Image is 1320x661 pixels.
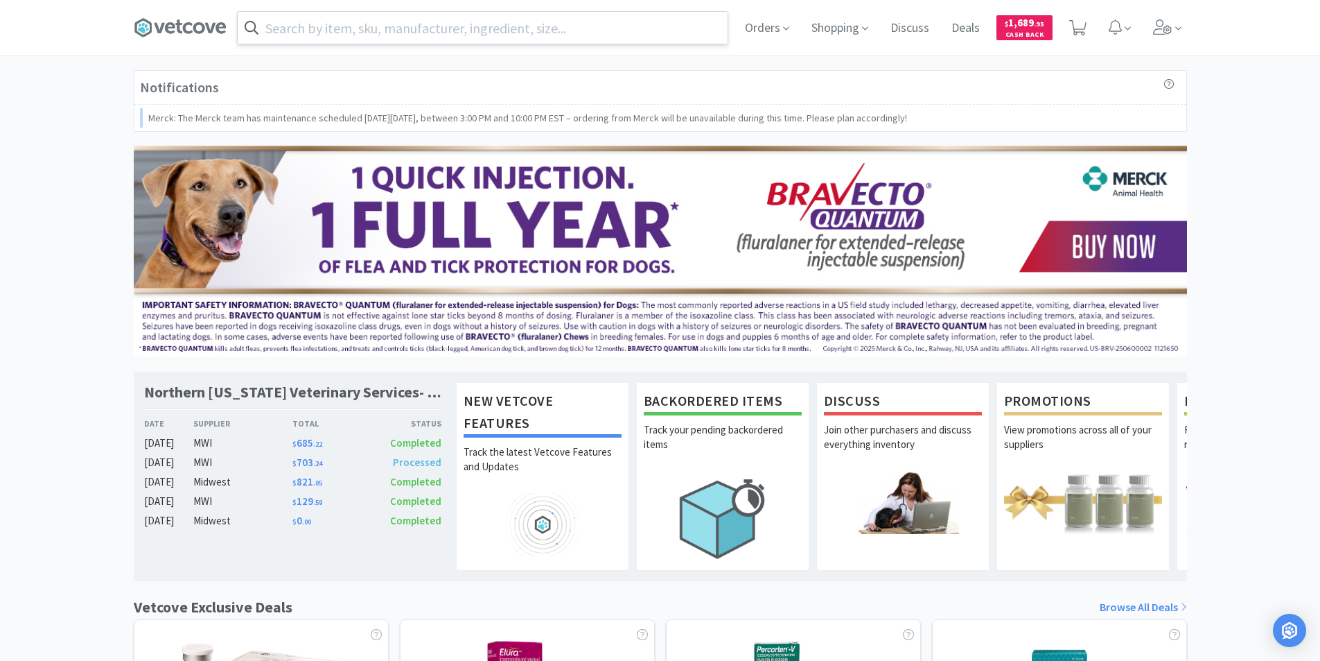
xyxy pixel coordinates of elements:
[313,498,322,507] span: . 59
[144,474,194,490] div: [DATE]
[996,382,1170,571] a: PromotionsView promotions across all of your suppliers
[193,435,292,452] div: MWI
[193,454,292,471] div: MWI
[1273,614,1306,647] div: Open Intercom Messenger
[313,479,322,488] span: . 05
[946,22,985,35] a: Deals
[1005,19,1008,28] span: $
[996,9,1053,46] a: $1,689.95Cash Back
[1100,599,1187,617] a: Browse All Deals
[134,146,1187,357] img: 3ffb5edee65b4d9ab6d7b0afa510b01f.jpg
[144,382,442,402] h1: Northern [US_STATE] Veterinary Services- [GEOGRAPHIC_DATA]
[367,417,442,430] div: Status
[302,517,311,526] span: . 00
[292,417,367,430] div: Total
[193,474,292,490] div: Midwest
[238,12,728,44] input: Search by item, sku, manufacturer, ingredient, size...
[393,456,441,469] span: Processed
[464,390,622,438] h1: New Vetcove Features
[824,471,982,534] img: hero_discuss.png
[824,390,982,415] h1: Discuss
[313,440,322,449] span: . 22
[292,456,322,469] span: 703
[1004,390,1162,415] h1: Promotions
[144,435,194,452] div: [DATE]
[390,495,441,508] span: Completed
[885,22,935,35] a: Discuss
[1004,422,1162,471] p: View promotions across all of your suppliers
[193,513,292,529] div: Midwest
[292,440,297,449] span: $
[144,493,442,510] a: [DATE]MWI$129.59Completed
[390,475,441,488] span: Completed
[193,493,292,510] div: MWI
[456,382,629,571] a: New Vetcove FeaturesTrack the latest Vetcove Features and Updates
[390,436,441,449] span: Completed
[193,417,292,430] div: Supplier
[144,454,194,471] div: [DATE]
[144,474,442,490] a: [DATE]Midwest$821.05Completed
[644,471,802,566] img: hero_backorders.png
[292,436,322,449] span: 685
[292,498,297,507] span: $
[464,445,622,493] p: Track the latest Vetcove Features and Updates
[144,435,442,452] a: [DATE]MWI$685.22Completed
[1004,471,1162,534] img: hero_promotions.png
[464,493,622,556] img: hero_feature_roadmap.png
[1005,16,1044,29] span: 1,689
[313,459,322,468] span: . 24
[816,382,989,571] a: DiscussJoin other purchasers and discuss everything inventory
[144,493,194,510] div: [DATE]
[140,76,219,98] h3: Notifications
[148,110,907,126] p: Merck: The Merck team has maintenance scheduled [DATE][DATE], between 3:00 PM and 10:00 PM EST – ...
[636,382,809,571] a: Backordered ItemsTrack your pending backordered items
[824,422,982,471] p: Join other purchasers and discuss everything inventory
[292,517,297,526] span: $
[134,595,292,619] h1: Vetcove Exclusive Deals
[144,454,442,471] a: [DATE]MWI$703.24Processed
[144,513,442,529] a: [DATE]Midwest$0.00Completed
[144,417,194,430] div: Date
[292,479,297,488] span: $
[292,514,311,527] span: 0
[644,422,802,471] p: Track your pending backordered items
[292,475,322,488] span: 821
[292,495,322,508] span: 129
[292,459,297,468] span: $
[390,514,441,527] span: Completed
[144,513,194,529] div: [DATE]
[1034,19,1044,28] span: . 95
[644,390,802,415] h1: Backordered Items
[1005,31,1044,40] span: Cash Back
